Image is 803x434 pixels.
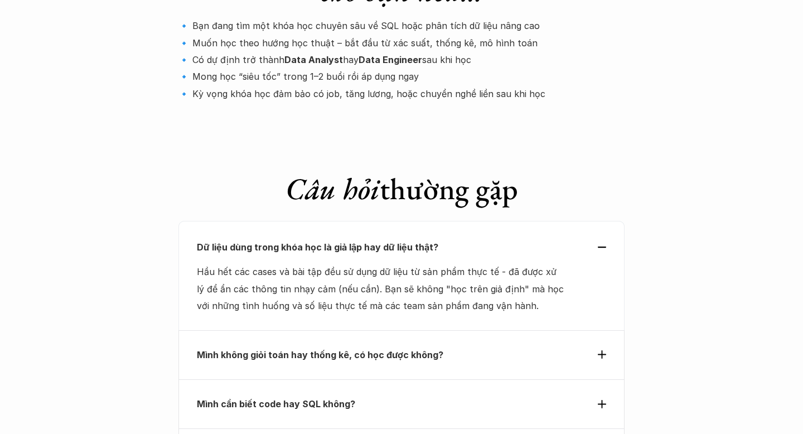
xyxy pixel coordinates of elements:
p: 🔹 Bạn đang tìm một khóa học chuyên sâu về SQL hoặc phân tích dữ liệu nâng cao 🔹 Muốn học theo hướ... [178,17,625,102]
h1: thường gặp [178,171,625,207]
strong: Data Analyst [284,54,343,65]
strong: Mình cần biết code hay SQL không? [197,398,355,409]
strong: Data Engineer [359,54,422,65]
strong: Dữ liệu dùng trong khóa học là giả lập hay dữ liệu thật? [197,242,438,253]
p: Hầu hết các cases và bài tập đều sử dụng dữ liệu từ sản phẩm thực tế - đã được xử lý để ẩn các th... [197,263,565,314]
em: Câu hỏi [286,169,380,208]
strong: Mình không giỏi toán hay thống kê, có học được không? [197,349,443,360]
